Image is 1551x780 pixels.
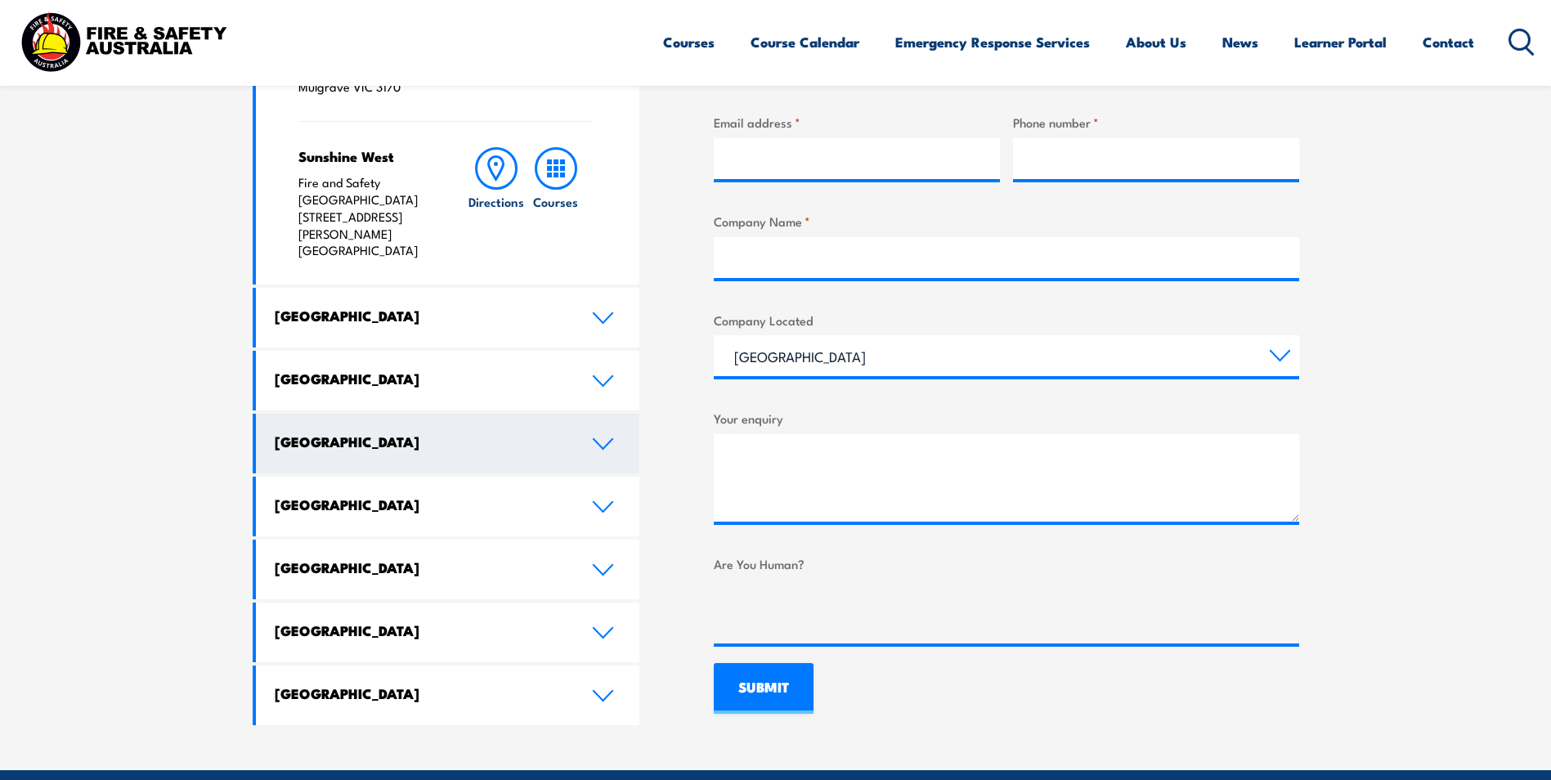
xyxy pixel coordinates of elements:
[275,433,567,451] h4: [GEOGRAPHIC_DATA]
[714,580,962,643] iframe: reCAPTCHA
[256,603,640,662] a: [GEOGRAPHIC_DATA]
[895,20,1090,64] a: Emergency Response Services
[467,147,526,259] a: Directions
[714,409,1299,428] label: Your enquiry
[468,193,524,210] h6: Directions
[256,351,640,410] a: [GEOGRAPHIC_DATA]
[1222,20,1258,64] a: News
[533,193,578,210] h6: Courses
[527,147,585,259] a: Courses
[256,414,640,473] a: [GEOGRAPHIC_DATA]
[1423,20,1474,64] a: Contact
[714,212,1299,231] label: Company Name
[298,174,435,259] p: Fire and Safety [GEOGRAPHIC_DATA] [STREET_ADDRESS][PERSON_NAME] [GEOGRAPHIC_DATA]
[275,621,567,639] h4: [GEOGRAPHIC_DATA]
[298,147,435,165] h4: Sunshine West
[275,495,567,513] h4: [GEOGRAPHIC_DATA]
[275,307,567,325] h4: [GEOGRAPHIC_DATA]
[256,477,640,536] a: [GEOGRAPHIC_DATA]
[714,311,1299,329] label: Company Located
[275,558,567,576] h4: [GEOGRAPHIC_DATA]
[256,540,640,599] a: [GEOGRAPHIC_DATA]
[275,370,567,388] h4: [GEOGRAPHIC_DATA]
[256,288,640,347] a: [GEOGRAPHIC_DATA]
[663,20,715,64] a: Courses
[714,113,1000,132] label: Email address
[1126,20,1186,64] a: About Us
[751,20,859,64] a: Course Calendar
[1294,20,1387,64] a: Learner Portal
[275,684,567,702] h4: [GEOGRAPHIC_DATA]
[714,554,1299,573] label: Are You Human?
[714,663,814,714] input: SUBMIT
[256,666,640,725] a: [GEOGRAPHIC_DATA]
[1013,113,1299,132] label: Phone number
